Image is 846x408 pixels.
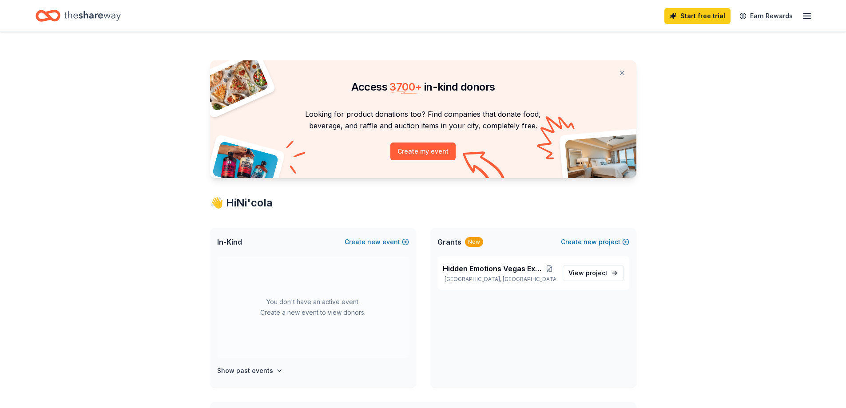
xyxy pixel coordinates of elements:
div: You don't have an active event. Create a new event to view donors. [217,256,409,358]
a: Earn Rewards [734,8,798,24]
span: new [367,237,381,247]
span: Access in-kind donors [351,80,495,93]
div: 👋 Hi Ni'cola [210,196,636,210]
p: Looking for product donations too? Find companies that donate food, beverage, and raffle and auct... [221,108,626,132]
p: [GEOGRAPHIC_DATA], [GEOGRAPHIC_DATA] [443,276,556,283]
button: Create my event [390,143,456,160]
button: Createnewproject [561,237,629,247]
a: Start free trial [664,8,731,24]
span: In-Kind [217,237,242,247]
span: View [568,268,608,278]
span: new [584,237,597,247]
span: Hidden Emotions Vegas Experience 2024 [443,263,543,274]
img: Curvy arrow [463,151,507,185]
a: View project [563,265,624,281]
a: Home [36,5,121,26]
img: Pizza [200,55,269,112]
span: Grants [437,237,461,247]
span: 3700 + [389,80,421,93]
span: project [586,269,608,277]
div: New [465,237,483,247]
h4: Show past events [217,365,273,376]
button: Show past events [217,365,283,376]
button: Createnewevent [345,237,409,247]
